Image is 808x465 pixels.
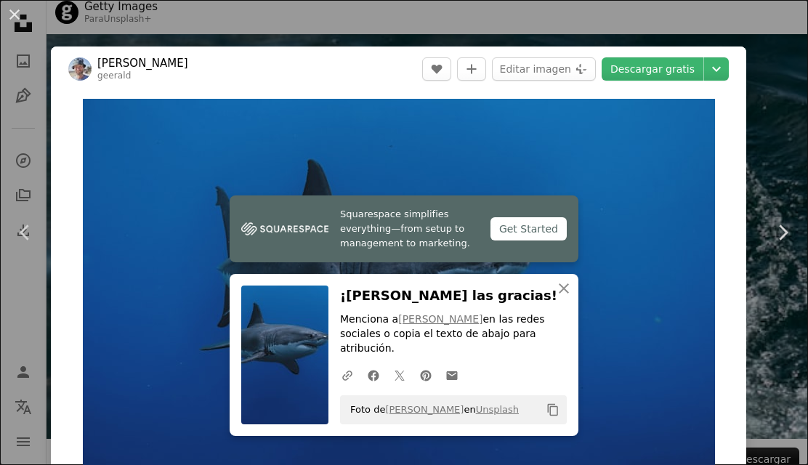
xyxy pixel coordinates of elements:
[602,57,703,81] a: Descargar gratis
[385,404,464,415] a: [PERSON_NAME]
[476,404,519,415] a: Unsplash
[340,312,567,356] p: Menciona a en las redes sociales o copia el texto de abajo para atribución.
[97,56,188,70] a: [PERSON_NAME]
[541,397,565,422] button: Copiar al portapapeles
[387,360,413,389] a: Comparte en Twitter
[457,57,486,81] button: Añade a la colección
[97,70,131,81] a: geerald
[360,360,387,389] a: Comparte en Facebook
[343,398,519,421] span: Foto de en
[68,57,92,81] img: Ve al perfil de Gerald Schömbs
[413,360,439,389] a: Comparte en Pinterest
[340,286,567,307] h3: ¡[PERSON_NAME] las gracias!
[439,360,465,389] a: Comparte por correo electrónico
[241,218,328,240] img: file-1747939142011-51e5cc87e3c9
[492,57,596,81] button: Editar imagen
[230,195,578,262] a: Squarespace simplifies everything—from setup to management to marketing.Get Started
[398,313,482,325] a: [PERSON_NAME]
[422,57,451,81] button: Me gusta
[490,217,567,240] div: Get Started
[704,57,729,81] button: Elegir el tamaño de descarga
[340,207,479,251] span: Squarespace simplifies everything—from setup to management to marketing.
[757,163,808,302] a: Siguiente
